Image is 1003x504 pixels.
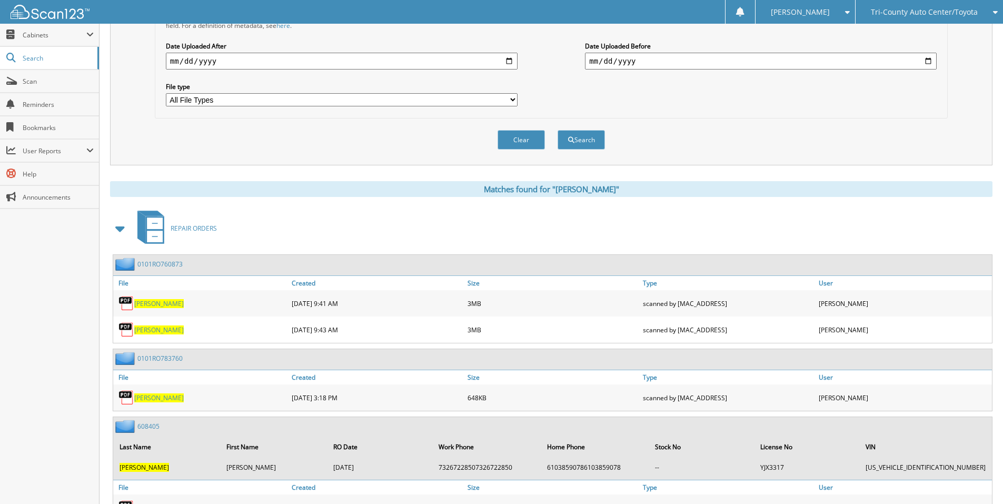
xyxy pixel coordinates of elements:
div: [DATE] 3:18 PM [289,387,465,408]
div: 3MB [465,319,641,340]
a: 608405 [137,422,160,431]
a: File [113,370,289,384]
img: folder2.png [115,258,137,271]
a: File [113,276,289,290]
button: Clear [498,130,545,150]
td: 61038590786103859078 [542,459,649,476]
th: Last Name [114,436,220,458]
label: Date Uploaded Before [585,42,937,51]
td: YJX3317 [755,459,859,476]
a: Type [640,276,816,290]
span: Reminders [23,100,94,109]
a: [PERSON_NAME] [134,299,184,308]
a: File [113,480,289,495]
span: REPAIR ORDERS [171,224,217,233]
a: Created [289,276,465,290]
a: User [816,480,992,495]
a: REPAIR ORDERS [131,207,217,249]
th: VIN [860,436,991,458]
div: [PERSON_NAME] [816,387,992,408]
img: folder2.png [115,420,137,433]
th: Stock No [650,436,753,458]
label: File type [166,82,518,91]
span: Bookmarks [23,123,94,132]
a: [PERSON_NAME] [134,325,184,334]
div: Matches found for "[PERSON_NAME]" [110,181,992,197]
span: Help [23,170,94,179]
input: end [585,53,937,70]
a: User [816,370,992,384]
div: scanned by [MAC_ADDRESS] [640,387,816,408]
span: User Reports [23,146,86,155]
iframe: Chat Widget [950,453,1003,504]
div: 648KB [465,387,641,408]
th: RO Date [328,436,432,458]
span: Announcements [23,193,94,202]
div: scanned by [MAC_ADDRESS] [640,319,816,340]
td: 73267228507326722850 [433,459,541,476]
img: PDF.png [118,295,134,311]
input: start [166,53,518,70]
img: PDF.png [118,390,134,406]
a: Size [465,276,641,290]
a: 0101RO783760 [137,354,183,363]
div: 3MB [465,293,641,314]
td: -- [650,459,753,476]
th: License No [755,436,859,458]
img: PDF.png [118,322,134,338]
div: scanned by [MAC_ADDRESS] [640,293,816,314]
th: First Name [221,436,327,458]
span: Tri-County Auto Center/Toyota [871,9,978,15]
a: Type [640,480,816,495]
img: scan123-logo-white.svg [11,5,90,19]
th: Home Phone [542,436,649,458]
button: Search [558,130,605,150]
td: [PERSON_NAME] [221,459,327,476]
a: User [816,276,992,290]
td: [DATE] [328,459,432,476]
img: folder2.png [115,352,137,365]
div: [DATE] 9:41 AM [289,293,465,314]
span: Scan [23,77,94,86]
div: [PERSON_NAME] [816,293,992,314]
a: Size [465,480,641,495]
div: [DATE] 9:43 AM [289,319,465,340]
td: [US_VEHICLE_IDENTIFICATION_NUMBER] [860,459,991,476]
th: Work Phone [433,436,541,458]
a: Created [289,370,465,384]
a: Size [465,370,641,384]
span: [PERSON_NAME] [771,9,830,15]
a: here [276,21,290,30]
a: [PERSON_NAME] [134,393,184,402]
a: 0101RO760873 [137,260,183,269]
span: Search [23,54,92,63]
span: Cabinets [23,31,86,39]
label: Date Uploaded After [166,42,518,51]
span: [PERSON_NAME] [120,463,169,472]
div: [PERSON_NAME] [816,319,992,340]
a: Created [289,480,465,495]
a: Type [640,370,816,384]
